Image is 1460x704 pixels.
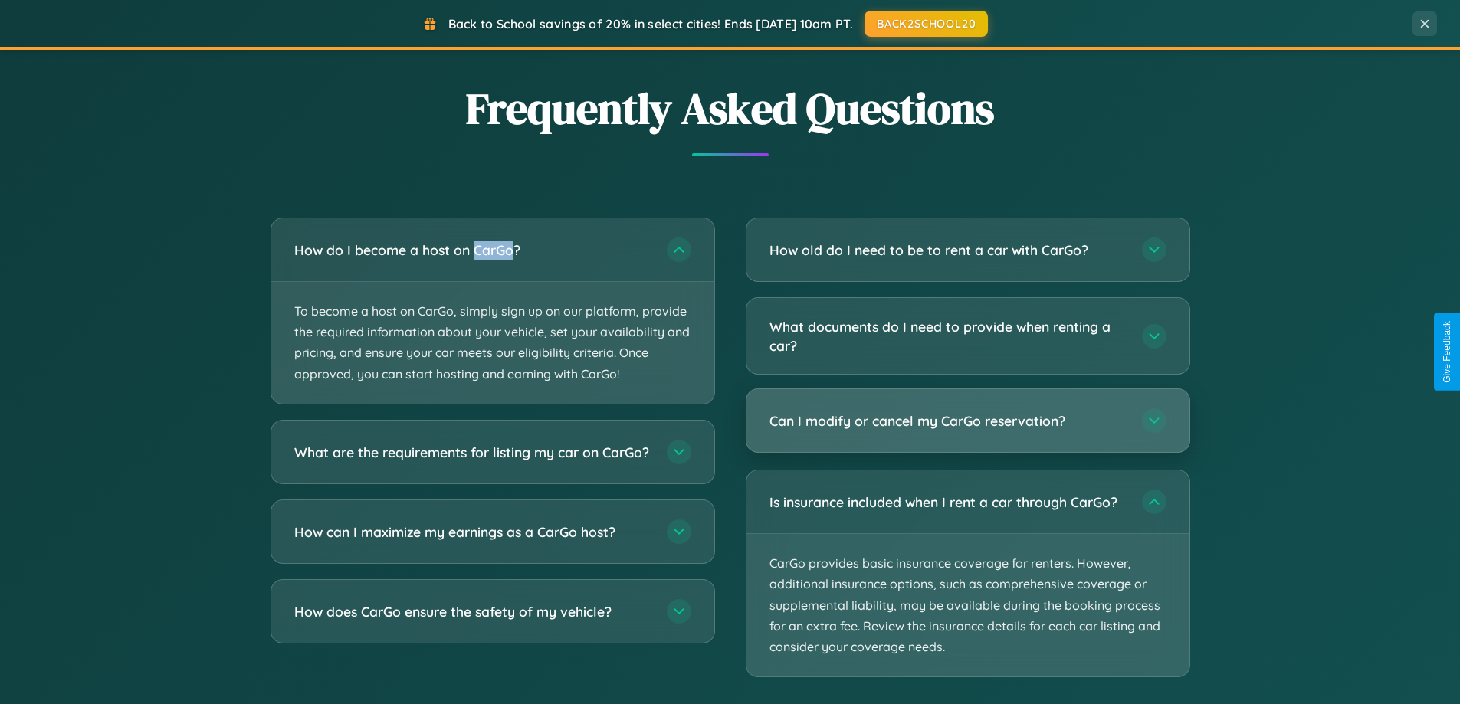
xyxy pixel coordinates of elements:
[769,411,1127,431] h3: Can I modify or cancel my CarGo reservation?
[1442,321,1452,383] div: Give Feedback
[294,241,651,260] h3: How do I become a host on CarGo?
[271,79,1190,138] h2: Frequently Asked Questions
[294,601,651,621] h3: How does CarGo ensure the safety of my vehicle?
[769,317,1127,355] h3: What documents do I need to provide when renting a car?
[769,241,1127,260] h3: How old do I need to be to rent a car with CarGo?
[865,11,988,37] button: BACK2SCHOOL20
[294,442,651,461] h3: What are the requirements for listing my car on CarGo?
[448,16,853,31] span: Back to School savings of 20% in select cities! Ends [DATE] 10am PT.
[271,282,714,404] p: To become a host on CarGo, simply sign up on our platform, provide the required information about...
[746,534,1189,676] p: CarGo provides basic insurance coverage for renters. However, additional insurance options, such ...
[769,493,1127,512] h3: Is insurance included when I rent a car through CarGo?
[294,522,651,541] h3: How can I maximize my earnings as a CarGo host?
